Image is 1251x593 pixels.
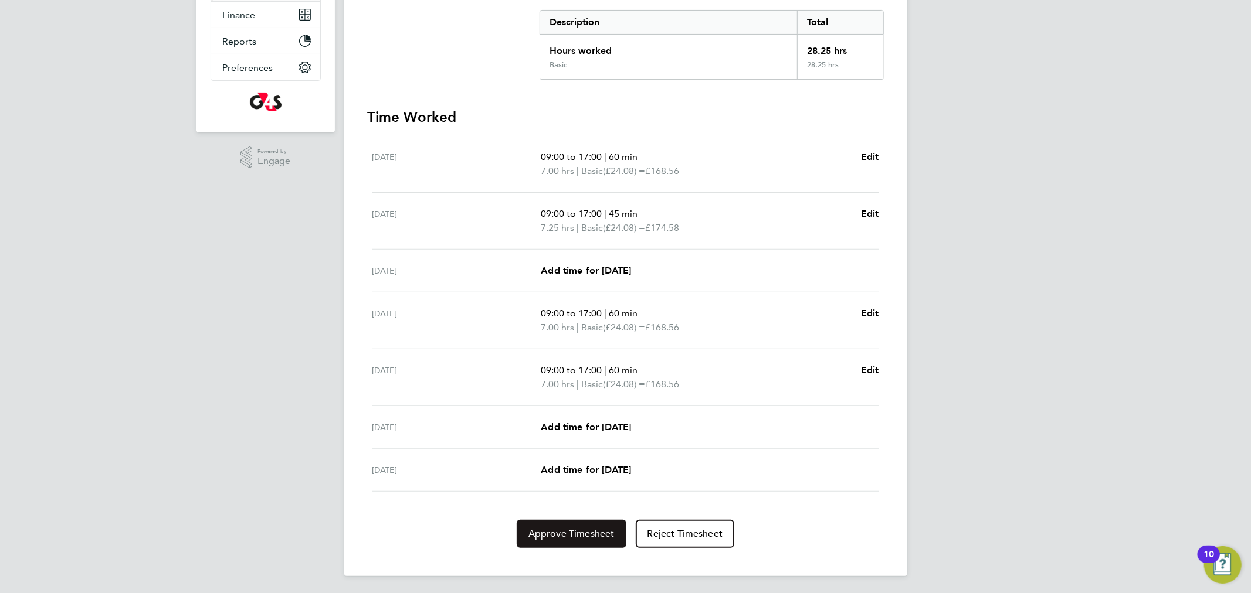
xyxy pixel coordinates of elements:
[581,321,603,335] span: Basic
[861,151,879,162] span: Edit
[541,265,631,276] span: Add time for [DATE]
[541,151,602,162] span: 09:00 to 17:00
[211,54,320,80] button: Preferences
[645,222,679,233] span: £174.58
[541,420,631,434] a: Add time for [DATE]
[861,363,879,377] a: Edit
[372,463,541,477] div: [DATE]
[577,379,579,390] span: |
[603,222,645,233] span: (£24.08) =
[223,9,256,21] span: Finance
[861,306,879,321] a: Edit
[797,11,883,34] div: Total
[372,150,541,178] div: [DATE]
[540,35,798,60] div: Hours worked
[541,308,602,319] span: 09:00 to 17:00
[540,10,884,80] div: Summary
[541,208,602,219] span: 09:00 to 17:00
[211,2,320,28] button: Finance
[223,36,257,47] span: Reports
[541,222,574,233] span: 7.25 hrs
[636,520,735,548] button: Reject Timesheet
[604,364,606,376] span: |
[541,464,631,475] span: Add time for [DATE]
[603,322,645,333] span: (£24.08) =
[541,379,574,390] span: 7.00 hrs
[368,108,884,127] h3: Time Worked
[609,151,638,162] span: 60 min
[645,322,679,333] span: £168.56
[861,364,879,376] span: Edit
[603,379,645,390] span: (£24.08) =
[647,528,723,540] span: Reject Timesheet
[581,221,603,235] span: Basic
[540,11,798,34] div: Description
[541,421,631,432] span: Add time for [DATE]
[604,308,606,319] span: |
[577,222,579,233] span: |
[603,165,645,176] span: (£24.08) =
[223,62,273,73] span: Preferences
[528,528,615,540] span: Approve Timesheet
[604,151,606,162] span: |
[541,165,574,176] span: 7.00 hrs
[550,60,567,70] div: Basic
[541,364,602,376] span: 09:00 to 17:00
[372,207,541,235] div: [DATE]
[861,208,879,219] span: Edit
[211,28,320,54] button: Reports
[257,146,290,156] span: Powered by
[372,363,541,391] div: [DATE]
[645,165,679,176] span: £168.56
[645,379,679,390] span: £168.56
[861,308,879,319] span: Edit
[1204,546,1242,584] button: Open Resource Center, 10 new notifications
[609,308,638,319] span: 60 min
[257,156,290,166] span: Engage
[797,35,883,60] div: 28.25 hrs
[1203,554,1214,570] div: 10
[541,322,574,333] span: 7.00 hrs
[609,364,638,376] span: 60 min
[517,520,626,548] button: Approve Timesheet
[581,377,603,391] span: Basic
[250,93,282,111] img: g4s-logo-retina.png
[604,208,606,219] span: |
[372,264,541,278] div: [DATE]
[797,60,883,79] div: 28.25 hrs
[581,164,603,178] span: Basic
[577,165,579,176] span: |
[861,207,879,221] a: Edit
[541,463,631,477] a: Add time for [DATE]
[541,264,631,278] a: Add time for [DATE]
[240,146,290,169] a: Powered byEngage
[609,208,638,219] span: 45 min
[577,322,579,333] span: |
[861,150,879,164] a: Edit
[372,420,541,434] div: [DATE]
[372,306,541,335] div: [DATE]
[211,93,321,111] a: Go to home page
